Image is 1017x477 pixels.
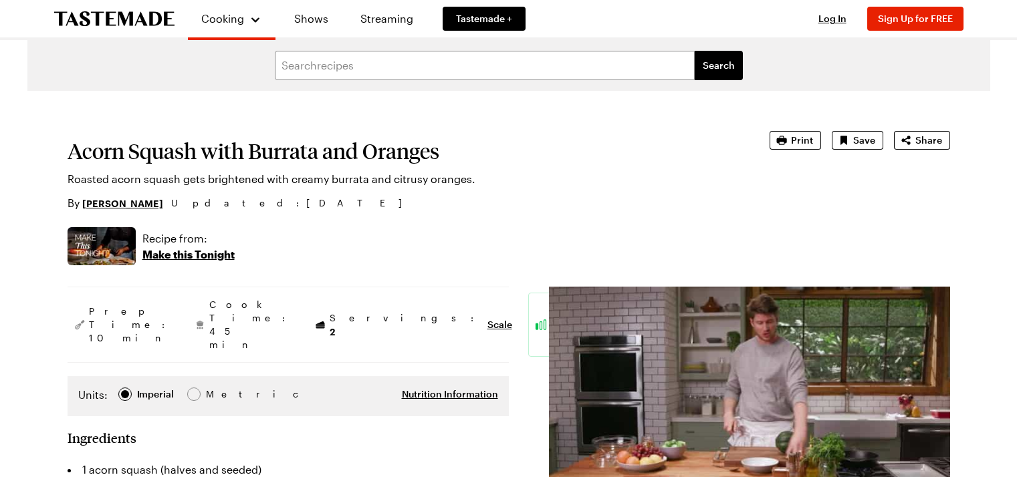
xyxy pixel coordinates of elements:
span: Log In [818,13,846,24]
button: filters [695,51,743,80]
label: Units: [78,387,108,403]
button: Sign Up for FREE [867,7,964,31]
img: Show where recipe is used [68,227,136,265]
button: Scale [487,318,512,331]
p: Make this Tonight [142,247,235,263]
div: Imperial Metric [78,387,234,406]
div: Metric [206,387,234,402]
h2: Ingredients [68,430,136,446]
span: Tastemade + [456,12,512,25]
span: Print [791,134,813,147]
button: Log In [806,12,859,25]
a: [PERSON_NAME] [82,196,163,210]
p: Roasted acorn squash gets brightened with creamy burrata and citrusy oranges. [68,171,732,187]
button: Save recipe [832,131,883,150]
button: Print [770,131,821,150]
a: Recipe from:Make this Tonight [142,230,235,263]
span: Cook Time: 45 min [209,298,292,351]
span: Imperial [137,387,175,402]
span: Search [703,59,735,72]
p: By [68,195,163,211]
span: Servings: [330,311,481,339]
span: 2 [330,325,335,337]
span: Updated : [DATE] [171,196,415,210]
span: Cooking [201,12,244,25]
a: To Tastemade Home Page [54,11,175,27]
span: Save [853,134,875,147]
div: Imperial [137,387,174,402]
button: Nutrition Information [402,387,498,401]
h1: Acorn Squash with Burrata and Oranges [68,139,732,163]
span: Sign Up for FREE [878,13,953,24]
button: Share [894,131,950,150]
span: Share [915,134,942,147]
button: Cooking [201,5,262,32]
span: Prep Time: 10 min [89,305,172,345]
p: Recipe from: [142,230,235,247]
span: Metric [206,387,235,402]
a: Tastemade + [443,7,526,31]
